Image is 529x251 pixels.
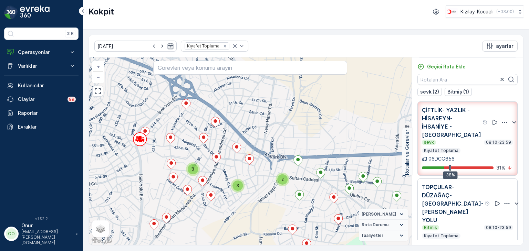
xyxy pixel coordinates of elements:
button: Kızılay-Kocaeli(+03:00) [446,6,523,18]
button: Operasyonlar [4,45,79,59]
p: ÇİFTLİK- YAZLIK -HİSAREYN- İHSANİYE -[GEOGRAPHIC_DATA] [422,106,481,139]
a: Uzaklaştır [93,72,103,82]
p: sevk [423,140,435,145]
p: Onur [21,222,72,229]
img: k%C4%B1z%C4%B1lay_0jL9uU1.png [446,8,458,15]
a: Layers [93,221,108,236]
div: 2 [276,173,289,186]
p: TOPÇULAR-DÜZAĞAÇ-[GEOGRAPHIC_DATA]-[PERSON_NAME] YOLU [422,183,484,224]
button: ayarlar [482,41,518,52]
button: OOOnur[EMAIL_ADDRESS][PERSON_NAME][DOMAIN_NAME] [4,222,79,245]
img: logo [4,6,18,19]
p: Kıyafet Toplama [423,233,459,239]
div: 38% [443,171,458,179]
span: 3 [236,183,239,188]
p: sevk (2) [420,88,439,95]
p: Kıyafet Toplama [423,148,459,153]
p: Kullanıcılar [18,82,76,89]
p: ayarlar [496,43,514,50]
p: 08:10-23:59 [485,225,512,230]
a: Evraklar [4,120,79,134]
div: Yardım Araç İkonu [485,201,490,206]
summary: Rota Durumu [359,220,408,230]
p: Geçici Rota Ekle [427,63,466,70]
div: Kıyafet Toplama [185,43,220,49]
a: Bu bölgeyi Google Haritalar'da açın (yeni pencerede açılır) [91,236,113,245]
div: 3 [186,162,200,176]
button: Varlıklar [4,59,79,73]
span: 3 [191,166,194,172]
p: Bitmiş [423,225,438,230]
a: Geçici Rota Ekle [417,63,466,70]
button: sevk (2) [417,88,442,96]
p: ⌘B [67,31,74,36]
summary: [PERSON_NAME] [359,209,408,220]
span: v 1.52.2 [4,217,79,221]
a: Raporlar [4,106,79,120]
a: Olaylar99 [4,92,79,106]
button: Bitmiş (1) [445,88,472,96]
span: Rota Durumu [362,222,388,228]
p: Kızılay-Kocaeli [460,8,494,15]
a: Kullanıcılar [4,79,79,92]
p: Raporlar [18,110,76,117]
p: Rotalar ve Görevler [404,130,411,175]
span: + [97,64,100,69]
img: logo_dark-DEwI_e13.png [20,6,50,19]
summary: faaliyetler [359,230,408,241]
span: faaliyetler [362,233,383,238]
span: 2 [281,177,284,182]
span: − [97,74,100,80]
div: Yardım Araç İkonu [483,120,488,125]
p: Kokpit [89,6,114,17]
p: Bitmiş (1) [447,88,469,95]
p: 31 % [496,164,506,171]
p: Operasyonlar [18,49,65,56]
img: Google [91,236,113,245]
a: Yakınlaştır [93,62,103,72]
p: Evraklar [18,123,76,130]
div: 3 [231,179,245,193]
input: dd/mm/yyyy [94,41,177,52]
div: OO [6,228,17,239]
p: Varlıklar [18,63,65,69]
span: [PERSON_NAME] [362,211,396,217]
p: ( +03:00 ) [496,9,514,14]
p: Olaylar [18,96,63,103]
input: Rotaları Ara [417,74,518,85]
p: [EMAIL_ADDRESS][PERSON_NAME][DOMAIN_NAME] [21,229,72,245]
div: Remove Kıyafet Toplama [221,43,229,49]
input: Görevleri veya konumu arayın [153,61,347,75]
p: 06DCG656 [428,155,455,162]
p: 08:10-23:59 [485,140,512,145]
p: 99 [69,97,74,102]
